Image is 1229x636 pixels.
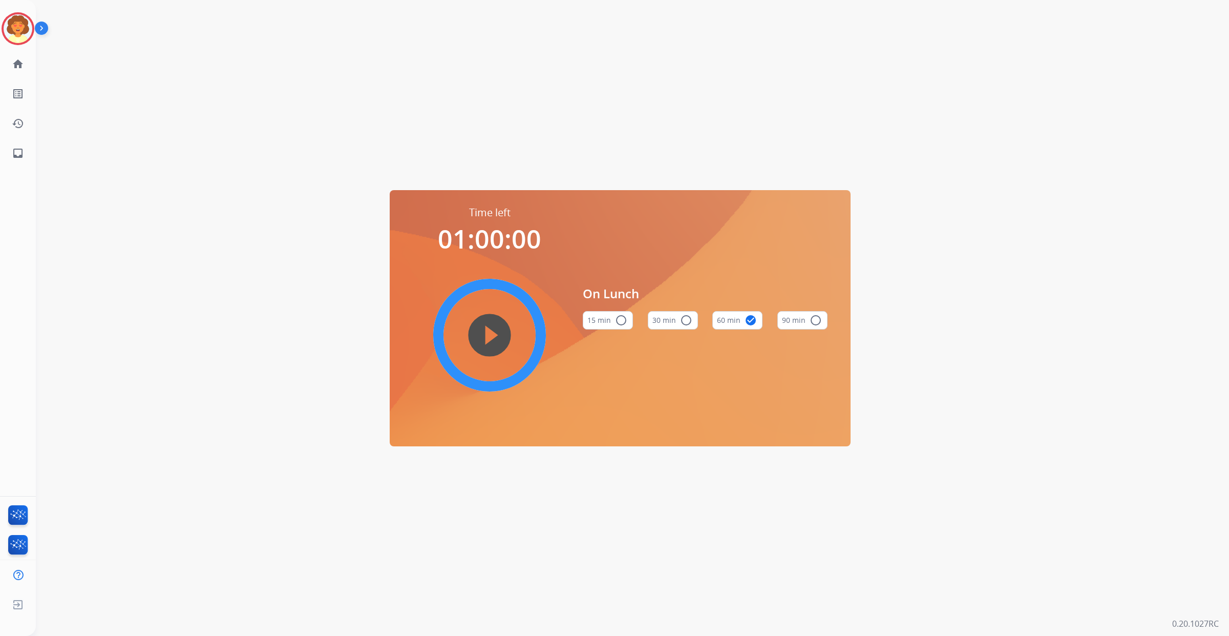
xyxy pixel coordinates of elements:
mat-icon: history [12,117,24,130]
mat-icon: check_circle [745,314,757,326]
mat-icon: radio_button_unchecked [680,314,692,326]
p: 0.20.1027RC [1172,618,1219,630]
mat-icon: radio_button_unchecked [615,314,627,326]
mat-icon: play_circle_filled [483,329,496,341]
button: 90 min [777,311,828,330]
mat-icon: radio_button_unchecked [810,314,822,326]
span: Time left [469,206,511,220]
button: 60 min [712,311,762,330]
button: 15 min [583,311,633,330]
mat-icon: inbox [12,147,24,159]
span: 01:00:00 [438,221,541,256]
img: avatar [4,14,32,43]
mat-icon: list_alt [12,88,24,100]
span: On Lunch [583,284,828,303]
button: 30 min [648,311,698,330]
mat-icon: home [12,58,24,70]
